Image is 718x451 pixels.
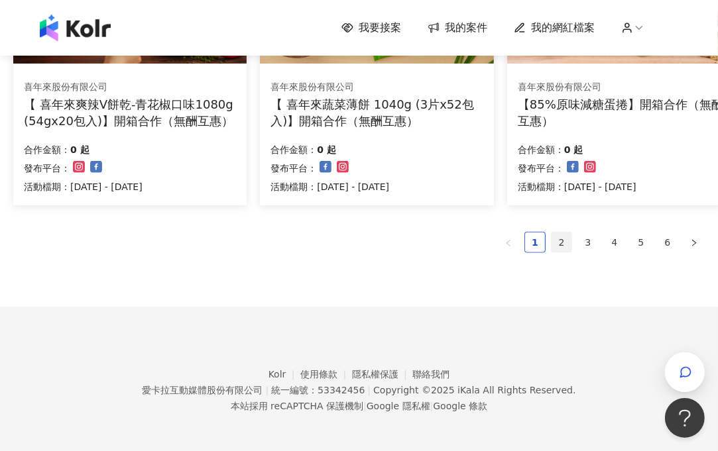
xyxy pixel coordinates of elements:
button: left [498,232,519,253]
a: Kolr [269,369,300,379]
p: 活動檔期：[DATE] - [DATE] [518,179,636,195]
a: Google 條款 [433,401,487,411]
p: 活動檔期：[DATE] - [DATE] [24,179,143,195]
a: 4 [605,232,625,252]
a: 5 [631,232,651,252]
span: | [363,401,367,411]
li: 4 [604,232,625,253]
li: 5 [630,232,652,253]
span: left [505,239,512,247]
p: 發布平台： [270,160,317,176]
a: 6 [658,232,678,252]
div: Copyright © 2025 All Rights Reserved. [373,385,575,395]
li: 3 [577,232,599,253]
span: right [690,239,698,247]
li: 6 [657,232,678,253]
a: 隱私權保護 [352,369,413,379]
p: 合作金額： [518,142,564,158]
div: 喜年來股份有限公司 [270,81,483,94]
p: 0 起 [564,142,583,158]
div: 愛卡拉互動媒體股份有限公司 [142,385,263,395]
li: Previous Page [498,232,519,253]
a: 我的網紅檔案 [514,21,595,35]
li: 2 [551,232,572,253]
p: 合作金額： [270,142,317,158]
a: 3 [578,232,598,252]
p: 0 起 [70,142,90,158]
span: | [430,401,434,411]
a: 我要接案 [341,21,401,35]
div: 【 喜年來蔬菜薄餅 1040g (3片x52包入)】開箱合作（無酬互惠） [270,96,483,129]
p: 發布平台： [24,160,70,176]
a: 2 [552,232,571,252]
a: 1 [525,232,545,252]
span: 本站採用 reCAPTCHA 保護機制 [231,398,487,414]
button: right [684,232,705,253]
span: 我的案件 [445,21,487,35]
a: Google 隱私權 [367,401,430,411]
div: 喜年來股份有限公司 [24,81,236,94]
li: 1 [524,232,546,253]
span: 我要接案 [359,21,401,35]
p: 0 起 [317,142,336,158]
a: 使用條款 [300,369,352,379]
div: 【 喜年來爽辣V餅乾-青花椒口味1080g (54gx20包入)】開箱合作（無酬互惠） [24,96,236,129]
img: logo [40,15,111,41]
iframe: Help Scout Beacon - Open [665,398,705,438]
span: | [367,385,371,395]
a: 聯絡我們 [412,369,449,379]
a: 我的案件 [428,21,487,35]
p: 合作金額： [24,142,70,158]
a: iKala [457,385,480,395]
p: 發布平台： [518,160,564,176]
li: Next Page [684,232,705,253]
span: 我的網紅檔案 [531,21,595,35]
span: | [265,385,269,395]
p: 活動檔期：[DATE] - [DATE] [270,179,389,195]
div: 統一編號：53342456 [271,385,365,395]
